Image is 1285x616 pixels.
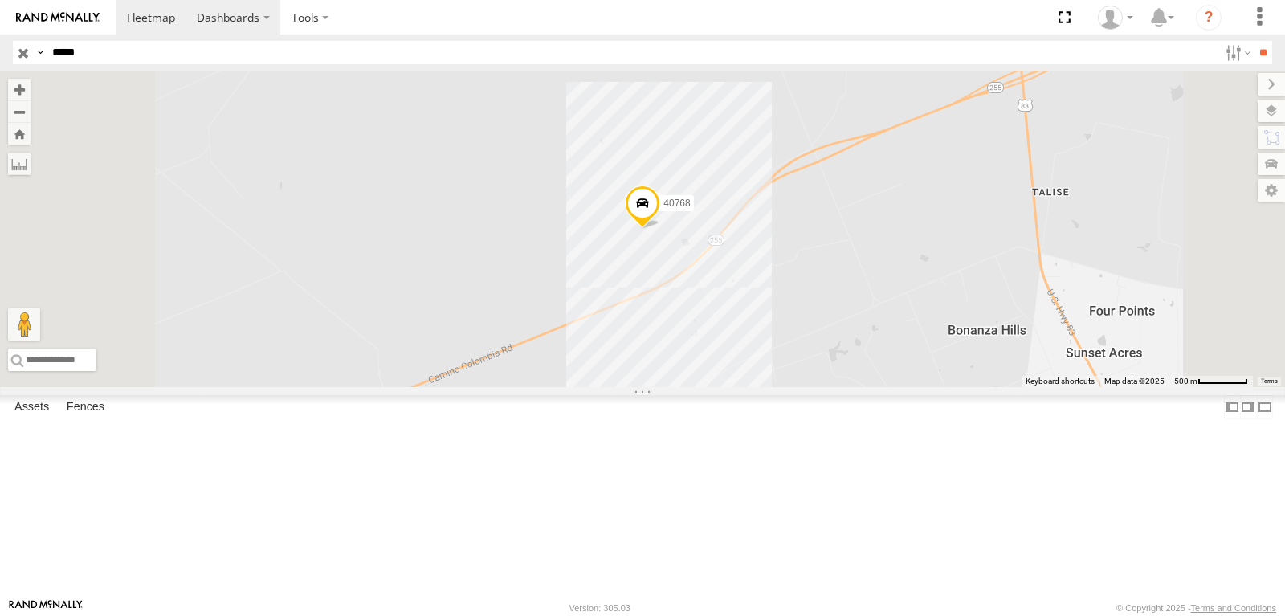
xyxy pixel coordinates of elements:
div: Version: 305.03 [569,603,630,613]
button: Zoom Home [8,123,31,145]
label: Map Settings [1258,179,1285,202]
div: © Copyright 2025 - [1116,603,1276,613]
label: Measure [8,153,31,175]
label: Dock Summary Table to the Right [1240,395,1256,418]
button: Zoom in [8,79,31,100]
i: ? [1196,5,1222,31]
button: Map Scale: 500 m per 59 pixels [1169,376,1253,387]
button: Zoom out [8,100,31,123]
button: Keyboard shortcuts [1026,376,1095,387]
img: rand-logo.svg [16,12,100,23]
label: Dock Summary Table to the Left [1224,395,1240,418]
button: Drag Pegman onto the map to open Street View [8,308,40,341]
div: Miguel Cantu [1092,6,1139,30]
span: 40768 [663,198,690,209]
a: Visit our Website [9,600,83,616]
span: 500 m [1174,377,1197,386]
label: Assets [6,396,57,418]
a: Terms and Conditions [1191,603,1276,613]
label: Hide Summary Table [1257,395,1273,418]
label: Fences [59,396,112,418]
label: Search Query [34,41,47,64]
label: Search Filter Options [1219,41,1254,64]
span: Map data ©2025 [1104,377,1165,386]
a: Terms [1261,378,1278,385]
